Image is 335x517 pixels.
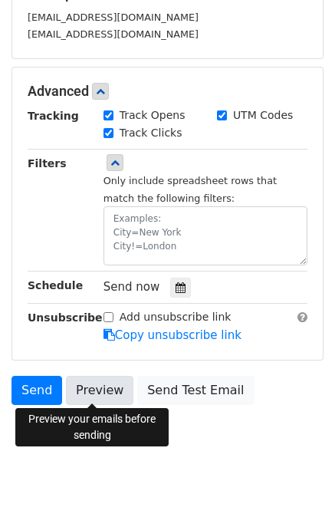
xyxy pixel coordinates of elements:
[103,280,160,294] span: Send now
[11,376,62,405] a: Send
[103,175,277,204] small: Only include spreadsheet rows that match the following filters:
[28,110,79,122] strong: Tracking
[66,376,133,405] a: Preview
[28,28,199,40] small: [EMAIL_ADDRESS][DOMAIN_NAME]
[120,107,186,123] label: Track Opens
[28,12,199,23] small: [EMAIL_ADDRESS][DOMAIN_NAME]
[258,443,335,517] iframe: Chat Widget
[103,328,241,342] a: Copy unsubscribe link
[120,309,232,325] label: Add unsubscribe link
[137,376,254,405] a: Send Test Email
[28,83,307,100] h5: Advanced
[120,125,182,141] label: Track Clicks
[28,157,67,170] strong: Filters
[28,311,103,324] strong: Unsubscribe
[15,408,169,446] div: Preview your emails before sending
[28,279,83,291] strong: Schedule
[233,107,293,123] label: UTM Codes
